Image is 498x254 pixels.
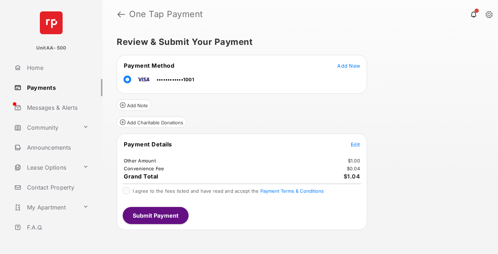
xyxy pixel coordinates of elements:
[351,141,360,148] button: Edit
[117,38,478,46] h5: Review & Submit Your Payment
[124,173,158,180] span: Grand Total
[11,59,102,76] a: Home
[123,165,165,172] td: Convenience Fee
[123,157,156,164] td: Other Amount
[11,119,80,136] a: Community
[348,157,360,164] td: $1.00
[337,62,360,69] button: Add New
[36,45,67,52] p: UnitAA- 500
[40,11,63,34] img: svg+xml;base64,PHN2ZyB4bWxucz0iaHR0cDovL3d3dy53My5vcmcvMjAwMC9zdmciIHdpZHRoPSI2NCIgaGVpZ2h0PSI2NC...
[344,173,360,180] span: $1.04
[346,165,360,172] td: $0.04
[123,207,189,224] button: Submit Payment
[11,79,102,96] a: Payments
[11,219,102,236] a: F.A.Q.
[117,116,186,128] button: Add Charitable Donations
[260,188,324,194] button: I agree to the fees listed and have read and accept the
[129,10,203,19] strong: One Tap Payment
[11,99,102,116] a: Messages & Alerts
[11,139,102,156] a: Announcements
[11,159,80,176] a: Lease Options
[337,63,360,69] span: Add New
[11,179,102,196] a: Contact Property
[11,199,80,216] a: My Apartment
[124,141,172,148] span: Payment Details
[351,141,360,147] span: Edit
[157,77,194,82] span: ••••••••••••1001
[124,62,174,69] span: Payment Method
[133,188,324,194] span: I agree to the fees listed and have read and accept the
[117,99,151,111] button: Add Note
